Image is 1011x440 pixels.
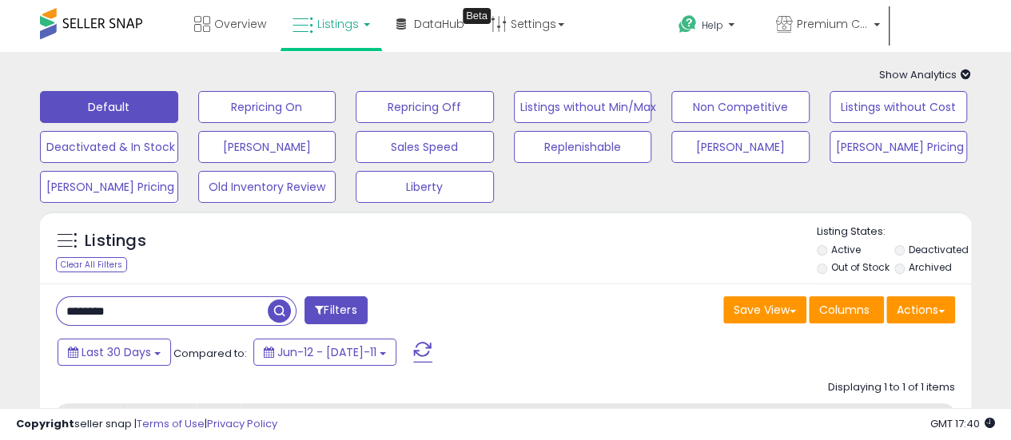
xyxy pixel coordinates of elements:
[214,16,266,32] span: Overview
[137,416,205,431] a: Terms of Use
[40,131,178,163] button: Deactivated & In Stock
[828,380,955,395] div: Displaying 1 to 1 of 1 items
[514,91,652,123] button: Listings without Min/Max
[817,224,971,240] p: Listing States:
[198,91,336,123] button: Repricing On
[82,344,151,360] span: Last 30 Days
[671,91,810,123] button: Non Competitive
[277,344,376,360] span: Jun-12 - [DATE]-11
[253,339,396,366] button: Jun-12 - [DATE]-11
[666,2,762,52] a: Help
[173,346,247,361] span: Compared to:
[514,131,652,163] button: Replenishable
[830,260,889,274] label: Out of Stock
[463,8,491,24] div: Tooltip anchor
[909,243,969,256] label: Deactivated
[356,91,494,123] button: Repricing Off
[414,16,464,32] span: DataHub
[678,14,698,34] i: Get Help
[58,339,171,366] button: Last 30 Days
[909,260,952,274] label: Archived
[317,16,359,32] span: Listings
[702,18,723,32] span: Help
[830,131,968,163] button: [PERSON_NAME] Pricing
[40,91,178,123] button: Default
[16,417,277,432] div: seller snap | |
[879,67,971,82] span: Show Analytics
[819,302,870,318] span: Columns
[809,296,884,323] button: Columns
[356,171,494,203] button: Liberty
[723,296,806,323] button: Save View
[56,257,127,272] div: Clear All Filters
[16,416,74,431] strong: Copyright
[356,131,494,163] button: Sales Speed
[85,230,146,252] h5: Listings
[830,243,860,256] label: Active
[207,416,277,431] a: Privacy Policy
[830,91,968,123] button: Listings without Cost
[198,131,336,163] button: [PERSON_NAME]
[304,296,367,324] button: Filters
[930,416,995,431] span: 2025-08-11 17:40 GMT
[886,296,955,323] button: Actions
[198,171,336,203] button: Old Inventory Review
[671,131,810,163] button: [PERSON_NAME]
[797,16,869,32] span: Premium Convenience
[40,171,178,203] button: [PERSON_NAME] Pricing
